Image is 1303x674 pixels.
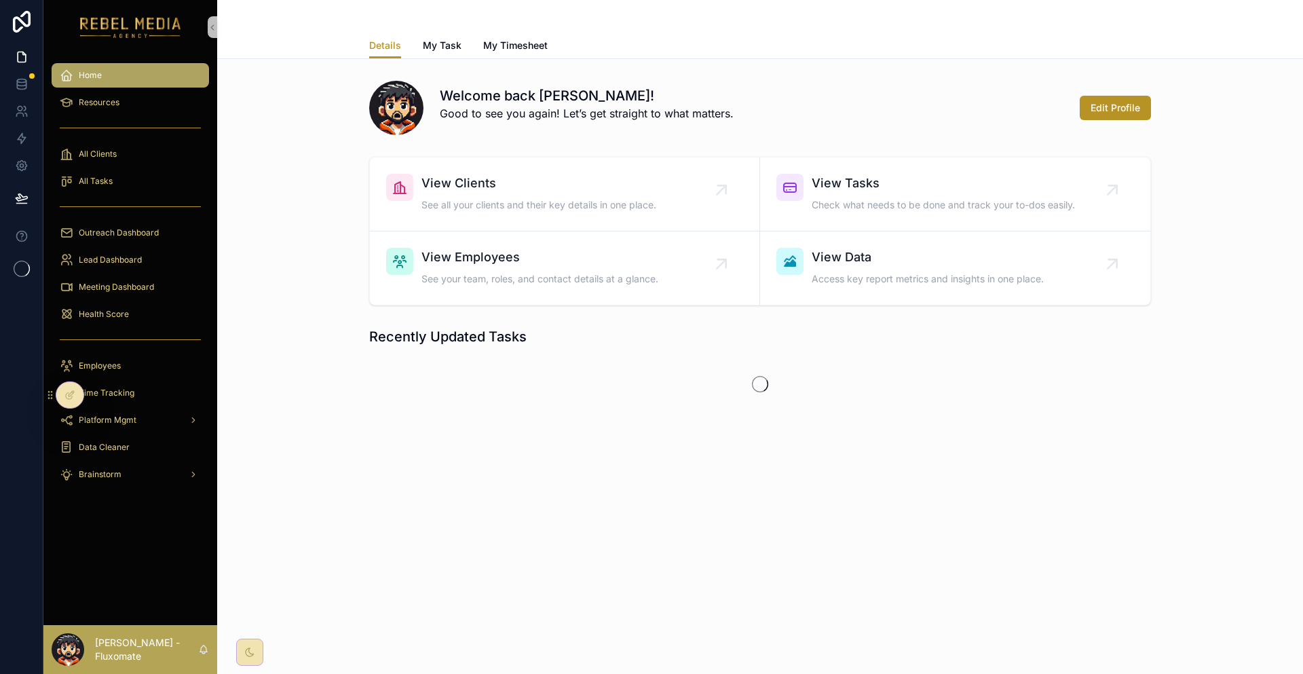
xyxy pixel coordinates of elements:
[79,388,134,398] span: Time Tracking
[80,16,181,38] img: App logo
[421,198,656,212] span: See all your clients and their key details in one place.
[52,275,209,299] a: Meeting Dashboard
[483,39,548,52] span: My Timesheet
[79,415,136,426] span: Platform Mgmt
[52,221,209,245] a: Outreach Dashboard
[43,54,217,502] div: scrollable content
[421,174,656,193] span: View Clients
[52,381,209,405] a: Time Tracking
[1091,101,1140,115] span: Edit Profile
[52,248,209,272] a: Lead Dashboard
[812,198,1075,212] span: Check what needs to be done and track your to-dos easily.
[369,39,401,52] span: Details
[760,157,1150,231] a: View TasksCheck what needs to be done and track your to-dos easily.
[52,354,209,378] a: Employees
[421,272,658,286] span: See your team, roles, and contact details at a glance.
[760,231,1150,305] a: View DataAccess key report metrics and insights in one place.
[52,63,209,88] a: Home
[52,302,209,326] a: Health Score
[79,176,113,187] span: All Tasks
[812,272,1044,286] span: Access key report metrics and insights in one place.
[52,408,209,432] a: Platform Mgmt
[421,248,658,267] span: View Employees
[369,327,527,346] h1: Recently Updated Tasks
[483,33,548,60] a: My Timesheet
[79,282,154,293] span: Meeting Dashboard
[79,227,159,238] span: Outreach Dashboard
[812,174,1075,193] span: View Tasks
[79,70,102,81] span: Home
[52,435,209,460] a: Data Cleaner
[95,636,198,663] p: [PERSON_NAME] - Fluxomate
[52,90,209,115] a: Resources
[440,86,734,105] h1: Welcome back [PERSON_NAME]!
[370,231,760,305] a: View EmployeesSee your team, roles, and contact details at a glance.
[812,248,1044,267] span: View Data
[52,169,209,193] a: All Tasks
[52,142,209,166] a: All Clients
[79,149,117,160] span: All Clients
[423,39,461,52] span: My Task
[1080,96,1151,120] button: Edit Profile
[79,442,130,453] span: Data Cleaner
[423,33,461,60] a: My Task
[79,255,142,265] span: Lead Dashboard
[440,105,734,121] p: Good to see you again! Let’s get straight to what matters.
[369,33,401,59] a: Details
[79,97,119,108] span: Resources
[370,157,760,231] a: View ClientsSee all your clients and their key details in one place.
[79,309,129,320] span: Health Score
[79,360,121,371] span: Employees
